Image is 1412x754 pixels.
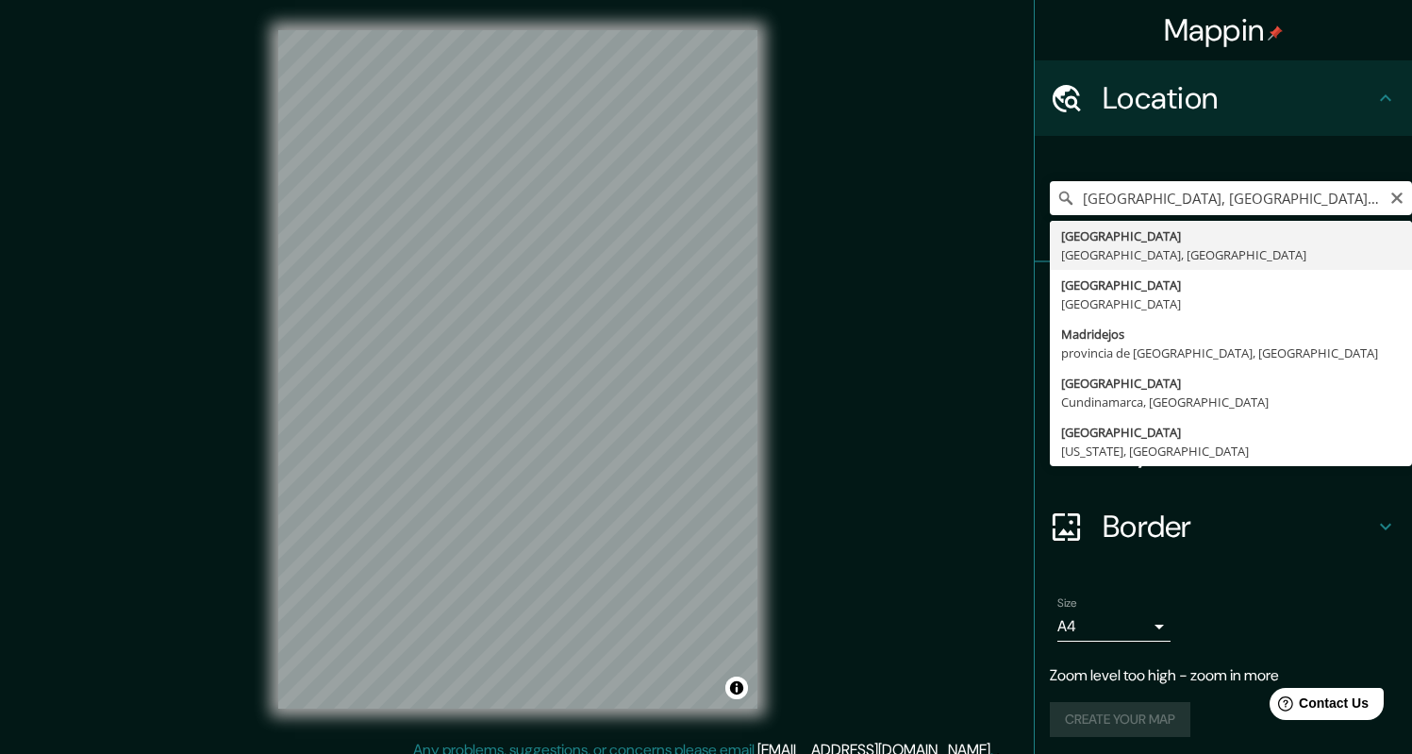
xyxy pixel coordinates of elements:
[1035,489,1412,564] div: Border
[725,677,748,699] button: Toggle attribution
[1061,276,1401,294] div: [GEOGRAPHIC_DATA]
[1389,188,1404,206] button: Clear
[1061,393,1401,411] div: Cundinamarca, [GEOGRAPHIC_DATA]
[1035,338,1412,413] div: Style
[278,30,757,709] canvas: Map
[1244,680,1391,733] iframe: Help widget launcher
[1061,374,1401,393] div: [GEOGRAPHIC_DATA]
[1035,413,1412,489] div: Layout
[1061,294,1401,313] div: [GEOGRAPHIC_DATA]
[1057,612,1171,642] div: A4
[1061,245,1401,264] div: [GEOGRAPHIC_DATA], [GEOGRAPHIC_DATA]
[1103,432,1374,470] h4: Layout
[1050,664,1397,687] p: Zoom level too high - zoom in more
[1061,325,1401,343] div: Madridejos
[1061,343,1401,362] div: provincia de [GEOGRAPHIC_DATA], [GEOGRAPHIC_DATA]
[1061,442,1401,461] div: [US_STATE], [GEOGRAPHIC_DATA]
[1103,508,1374,545] h4: Border
[1061,423,1401,442] div: [GEOGRAPHIC_DATA]
[1050,181,1412,215] input: Pick your city or area
[1103,79,1374,117] h4: Location
[1061,226,1401,245] div: [GEOGRAPHIC_DATA]
[1268,25,1283,41] img: pin-icon.png
[1057,595,1077,612] label: Size
[1035,262,1412,338] div: Pins
[1035,60,1412,136] div: Location
[1164,11,1284,49] h4: Mappin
